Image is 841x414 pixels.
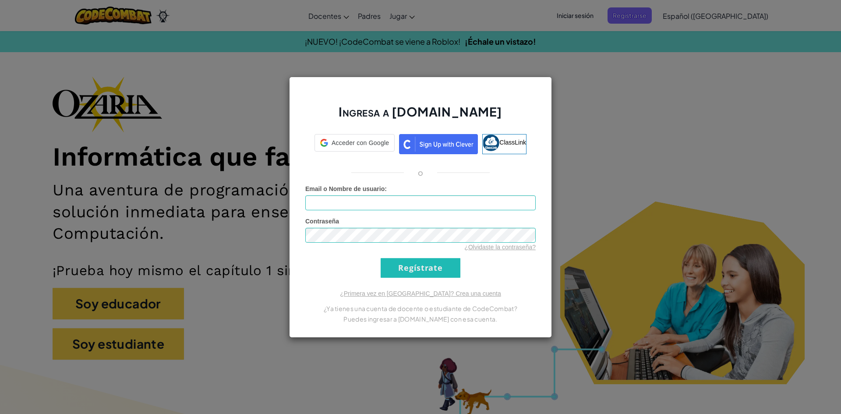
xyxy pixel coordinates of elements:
a: ¿Olvidaste la contraseña? [464,244,536,251]
span: Contraseña [305,218,339,225]
input: Regístrate [381,258,460,278]
span: ClassLink [499,138,526,145]
a: ¿Primera vez en [GEOGRAPHIC_DATA]? Crea una cuenta [340,290,501,297]
span: Email o Nombre de usuario [305,185,385,192]
div: Acceder con Google [314,134,395,152]
img: classlink-logo-small.png [483,134,499,151]
p: ¿Ya tienes una cuenta de docente o estudiante de CodeCombat? [305,303,536,314]
p: Puedes ingresar a [DOMAIN_NAME] con esa cuenta. [305,314,536,324]
p: o [418,167,423,178]
span: Acceder con Google [332,138,389,147]
h2: Ingresa a [DOMAIN_NAME] [305,103,536,129]
a: Acceder con Google [314,134,395,154]
img: clever_sso_button@2x.png [399,134,478,154]
label: : [305,184,387,193]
